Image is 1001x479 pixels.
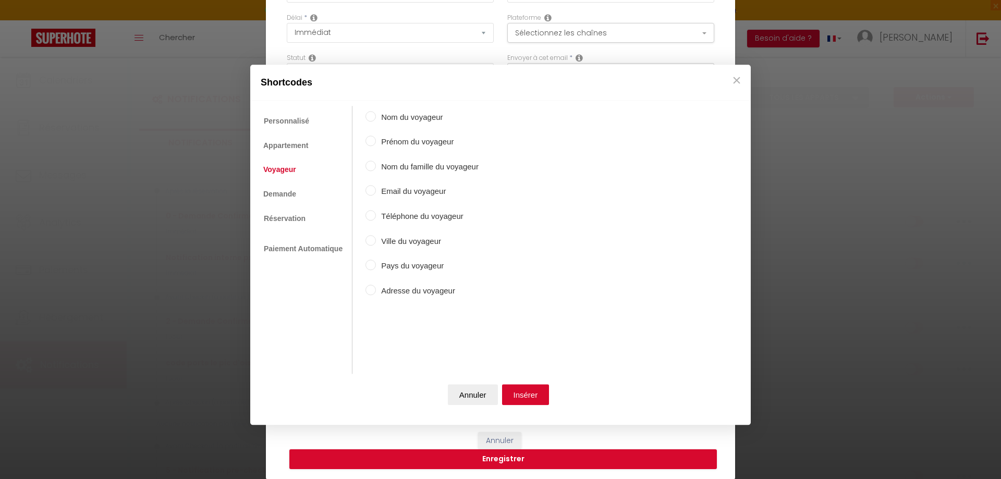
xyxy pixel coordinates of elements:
label: Téléphone du voyageur [376,210,479,223]
label: Prénom du voyageur [376,136,479,149]
a: Demande [258,185,301,203]
a: Voyageur [258,161,301,179]
label: Pays du voyageur [376,260,479,273]
button: Close [729,70,744,91]
a: Appartement [258,136,313,155]
label: Adresse du voyageur [376,285,479,297]
label: Nom du voyageur [376,111,479,124]
a: Personnalisé [258,111,315,131]
label: Email du voyageur [376,186,479,198]
div: Shortcodes [250,65,751,101]
a: Paiement Automatique [258,239,348,259]
button: Ouvrir le widget de chat LiveChat [8,4,40,35]
a: Réservation [258,208,311,228]
button: Annuler [448,384,498,405]
label: Nom du famille du voyageur [376,161,479,173]
button: Insérer [502,384,550,405]
label: Ville du voyageur [376,235,479,248]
